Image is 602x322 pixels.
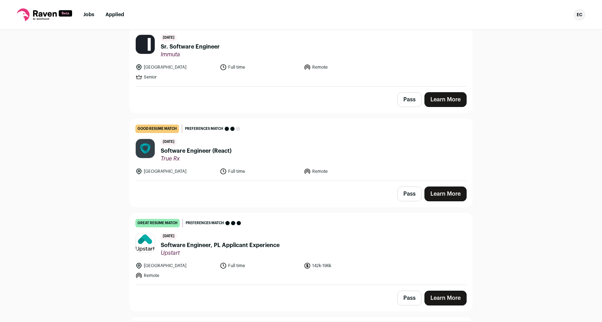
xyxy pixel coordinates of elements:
span: Sr. Software Engineer [161,43,220,51]
a: Learn More [424,92,467,107]
span: [DATE] [161,233,177,240]
div: great resume match [135,219,180,227]
a: Learn More [424,187,467,201]
button: Pass [397,291,422,305]
a: great resume match Preferences match [DATE] Software Engineer, PL Applicant Experience Upstart [G... [130,213,472,285]
div: EC [574,9,585,20]
li: Remote [304,64,384,71]
span: [DATE] [161,139,177,145]
div: good resume match [135,125,179,133]
span: Software Engineer, PL Applicant Experience [161,241,280,250]
a: Learn More [424,291,467,305]
span: Software Engineer (React) [161,147,231,155]
span: Upstart [161,250,280,257]
li: Remote [135,272,216,279]
span: Preferences match [186,220,224,227]
li: [GEOGRAPHIC_DATA] [135,168,216,175]
img: b62aa42298112786ee09b448f8424fe8214e8e4b0f39baff56fdf86041132ec2.jpg [136,233,155,252]
li: Remote [304,168,384,175]
span: [DATE] [161,34,177,41]
img: 7ee0fa6ea251a986cc4ce25f4e39fb2d61a8348e1b1556c9435eebe499309dae.png [136,35,155,54]
span: Preferences match [185,125,223,132]
li: Senior [135,74,216,81]
a: good resume match Preferences match [DATE] Sr. Software Engineer Immuta [GEOGRAPHIC_DATA] Full ti... [130,15,472,86]
a: Jobs [83,12,94,17]
button: Pass [397,92,422,107]
button: Pass [397,187,422,201]
li: Full time [220,262,300,269]
img: fdd0f84e7f4b51542101d030817cf4eeed7c75b09c91bf019cff159b0ae8b05b.jpg [136,139,155,158]
li: Full time [220,64,300,71]
li: [GEOGRAPHIC_DATA] [135,262,216,269]
li: [GEOGRAPHIC_DATA] [135,64,216,71]
a: good resume match Preferences match [DATE] Software Engineer (React) True Rx [GEOGRAPHIC_DATA] Fu... [130,119,472,181]
span: Immuta [161,51,220,58]
li: 142k-196k [304,262,384,269]
span: True Rx [161,155,231,162]
li: Full time [220,168,300,175]
a: Applied [105,12,124,17]
button: Open dropdown [574,9,585,20]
